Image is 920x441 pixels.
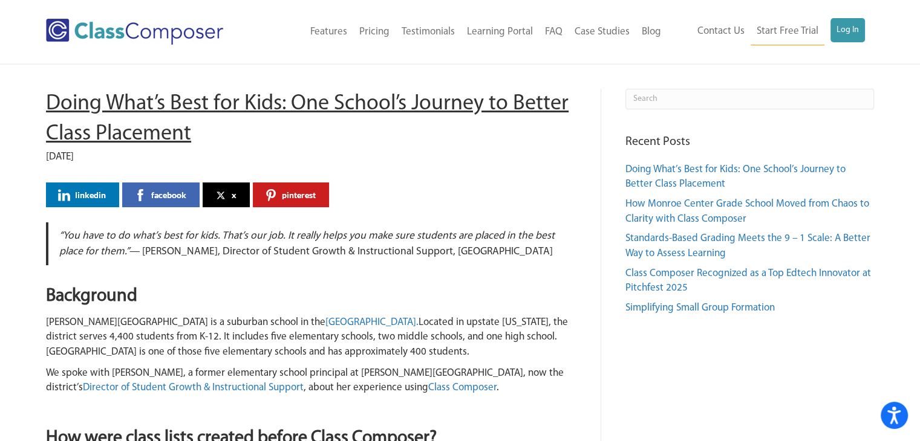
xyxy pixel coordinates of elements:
[636,19,667,45] a: Blog
[625,268,871,294] a: Class Composer Recognized as a Top Edtech Innovator at Pitchfest 2025
[325,317,419,327] a: [GEOGRAPHIC_DATA].
[539,19,569,45] a: FAQ
[830,18,865,42] a: Log In
[691,18,751,45] a: Contact Us
[59,228,564,259] p: — [PERSON_NAME], Director of Student Growth & Instructional Support, [GEOGRAPHIC_DATA]
[569,19,636,45] a: Case Studies
[625,89,874,109] input: Search
[46,366,576,396] p: We spoke with [PERSON_NAME], a former elementary school principal at [PERSON_NAME][GEOGRAPHIC_DAT...
[625,233,870,259] a: Standards-Based Grading Meets the 9 – 1 Scale: A Better Way to Assess Learning
[262,19,667,45] nav: Header Menu
[253,182,329,207] a: pinterest
[122,182,200,207] a: facebook
[428,382,497,393] a: Class Composer
[83,382,304,393] a: Director of Student Growth & Instructional Support
[396,19,461,45] a: Testimonials
[46,287,137,306] strong: Background
[59,231,555,256] em: “You have to do what’s best for kids. That’s our job. It really helps you make sure students are ...
[46,182,119,207] a: linkedin
[751,18,824,45] a: Start Free Trial
[461,19,539,45] a: Learning Portal
[46,315,576,360] p: [PERSON_NAME][GEOGRAPHIC_DATA] is a suburban school in the Located in upstate [US_STATE], the dis...
[46,89,576,150] h1: Doing What’s Best for Kids: One School’s Journey to Better Class Placement
[625,134,874,150] h4: Recent Posts
[667,18,865,45] nav: Header Menu
[353,19,396,45] a: Pricing
[46,19,223,45] img: Class Composer
[625,164,846,190] a: Doing What’s Best for Kids: One School’s Journey to Better Class Placement
[625,303,775,313] a: Simplifying Small Group Formation
[625,199,869,224] a: How Monroe Center Grade School Moved from Chaos to Clarity with Class Composer
[203,182,250,207] a: x
[304,19,353,45] a: Features
[46,152,74,162] span: [DATE]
